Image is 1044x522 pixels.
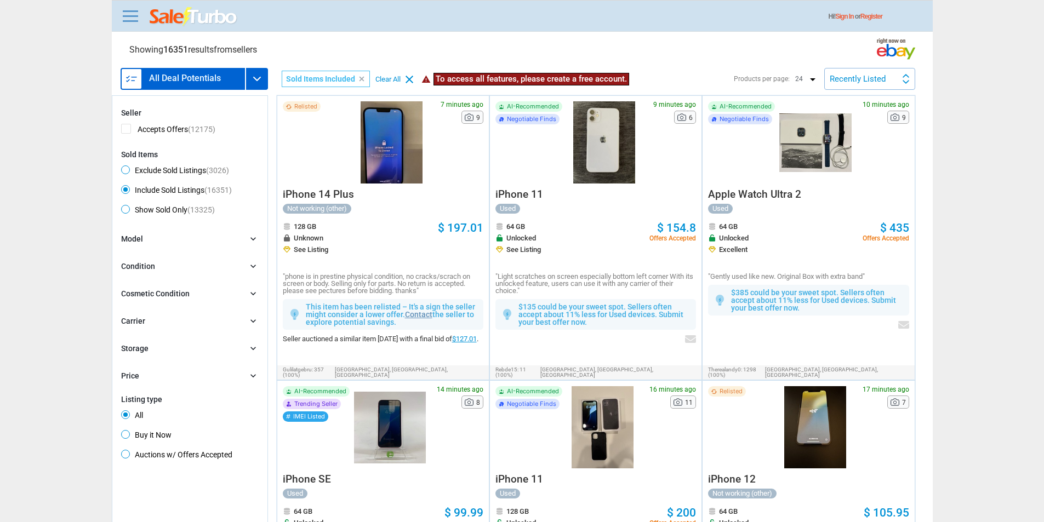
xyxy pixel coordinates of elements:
a: $ 197.01 [438,222,483,234]
div: Carrier [121,316,145,328]
i: chevron_right [248,233,259,244]
span: $ 200 [667,506,696,519]
div: Not working (other) [708,489,777,498]
span: Unlocked [719,234,749,242]
span: Trending Seller [294,401,338,407]
p: $135 could be your sweet spot. Sellers often accept about 11% less for Used devices. Submit your ... [518,303,691,326]
p: $385 could be your sweet spot. Sellers often accept about 11% less for Used devices. Submit your ... [731,289,903,312]
a: Contact [405,310,432,319]
span: 8 [476,399,480,406]
span: 64 GB [506,223,525,230]
span: Excellent [719,246,748,253]
div: Clear All [375,76,401,83]
div: Used [708,204,733,214]
span: $ 435 [880,221,909,234]
span: 17 minutes ago [863,386,909,393]
p: This item has been relisted – It's a sign the seller might consider a lower offer. the seller to ... [306,303,478,326]
span: Unknown [294,234,323,242]
span: 64 GB [294,508,312,515]
span: $ 154.8 [657,221,696,234]
span: rebde15: [495,366,518,372]
p: "Gently used like new. Original Box with extra band" [708,273,909,280]
img: envelop icon [685,335,696,343]
div: Model [121,233,143,245]
span: therealandy0: [708,366,742,372]
a: $ 435 [880,222,909,234]
a: iPhone SE [283,476,331,484]
span: AI-Recommended [507,104,559,110]
i: chevron_right [248,343,259,354]
div: Showing results [129,45,257,54]
a: Register [860,13,882,20]
span: 14 minutes ago [437,386,483,393]
span: 7 minutes ago [441,101,483,108]
span: 16351 [163,44,188,55]
span: 128 GB [506,508,529,515]
span: [GEOGRAPHIC_DATA], [GEOGRAPHIC_DATA],[GEOGRAPHIC_DATA] [540,367,696,378]
span: Buy it Now [121,430,172,443]
span: iPhone 14 Plus [283,188,354,200]
span: 11 [685,399,693,406]
div: Condition [121,261,155,273]
div: Sold Items [121,150,259,159]
span: iPhone 12 [708,473,756,485]
a: Sign In [836,13,854,20]
span: (12175) [188,125,215,134]
span: 7 [902,399,906,406]
span: $ 99.99 [444,506,483,519]
span: $ 105.95 [864,506,909,519]
a: Apple Watch Ultra 2 [708,191,801,199]
div: Seller auctioned a similar item [DATE] with a final bid of . [283,335,483,342]
span: 9 [476,114,480,121]
span: 11 (100%) [495,366,526,378]
div: Not working (other) [283,204,351,214]
span: iPhone 11 [495,473,543,485]
span: Exclude Sold Listings [121,165,229,179]
i: clear [403,73,416,86]
a: $ 99.99 [444,507,483,519]
a: iPhone 11 [495,476,543,484]
span: IMEI Listed [293,414,325,420]
span: Unlocked [506,234,536,242]
img: envelop icon [898,321,909,329]
span: AI-Recommended [294,388,346,394]
span: 16 minutes ago [649,386,696,393]
span: (3026) [206,166,229,175]
span: Negotiable Finds [507,401,556,407]
span: 128 GB [294,223,316,230]
a: $ 154.8 [657,222,696,234]
i: chevron_right [248,370,259,381]
span: iPhone 11 [495,188,543,200]
span: 64 GB [719,508,738,515]
span: Apple Watch Ultra 2 [708,188,801,200]
p: "Light scratches on screen especially bottom left corner With its unlocked feature, users can use... [495,273,696,294]
div: Recently Listed [830,75,886,83]
span: [GEOGRAPHIC_DATA], [GEOGRAPHIC_DATA],[GEOGRAPHIC_DATA] [335,367,483,378]
span: Negotiable Finds [507,116,556,122]
img: saleturbo.com - Online Deals and Discount Coupons [150,7,238,27]
h3: All Deal Potentials [149,74,221,83]
span: (13325) [187,205,215,214]
span: Include Sold Listings [121,185,232,198]
span: iPhone SE [283,473,331,485]
span: 1298 (100%) [708,366,756,378]
div: Products per page: [734,76,790,82]
span: $ 197.01 [438,221,483,234]
span: 9 minutes ago [653,101,696,108]
span: Hi! [829,13,836,20]
i: chevron_right [248,261,259,272]
div: Listing type [121,395,259,404]
p: "phone is in prestine physical condition, no cracks/scrach on screen or body. Selling only for pa... [283,273,483,294]
div: Cosmetic Condition [121,288,190,300]
span: (16351) [204,186,232,194]
span: Accepts Offers [121,124,215,137]
span: All [121,410,143,423]
span: from sellers [214,44,257,55]
span: gulilatgebru: [283,366,313,372]
a: iPhone 11 [495,191,543,199]
i: clear [358,75,366,83]
span: See Listing [294,246,328,253]
span: 64 GB [719,223,738,230]
span: 357 (100%) [283,366,324,378]
span: AI-Recommended [720,104,772,110]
